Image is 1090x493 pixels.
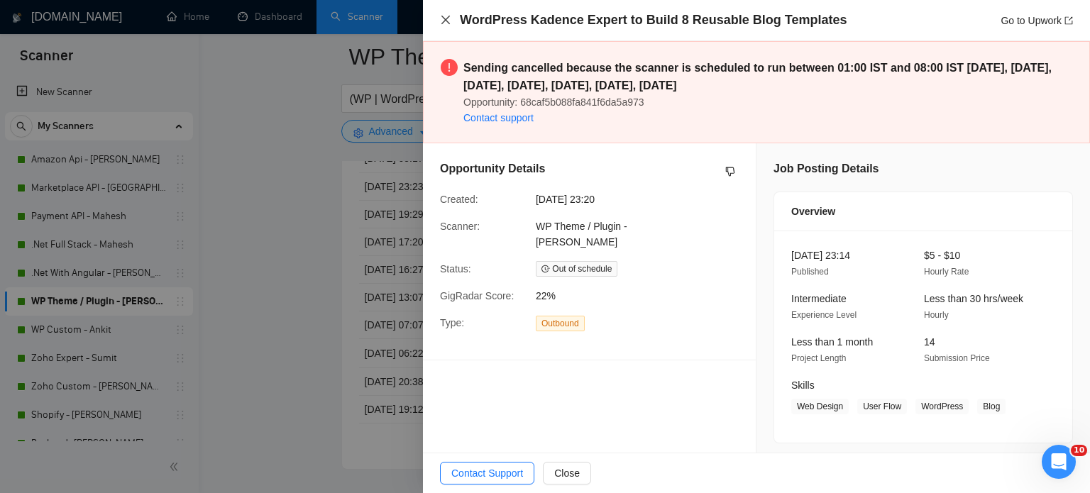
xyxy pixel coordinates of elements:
iframe: Intercom live chat [1042,445,1076,479]
span: exclamation-circle [441,59,458,76]
span: $5 - $10 [924,250,960,261]
span: Web Design [791,399,849,414]
span: User Flow [857,399,907,414]
span: Hourly [924,310,949,320]
span: Experience Level [791,310,857,320]
span: [DATE] 23:14 [791,250,850,261]
span: Overview [791,204,835,219]
h5: Opportunity Details [440,160,545,177]
span: Outbound [536,316,585,331]
span: dislike [725,166,735,177]
span: Less than 1 month [791,336,873,348]
span: Contact Support [451,465,523,481]
span: 22% [536,288,749,304]
button: Contact Support [440,462,534,484]
span: Project Length [791,353,846,363]
a: Go to Upworkexport [1001,15,1073,26]
span: export [1064,16,1073,25]
span: [DATE] 23:20 [536,192,749,207]
span: Type: [440,317,464,328]
a: Contact support [463,112,534,123]
span: Intermediate [791,293,847,304]
h5: Job Posting Details [774,160,879,177]
span: Published [791,267,829,277]
span: Submission Price [924,353,990,363]
span: Skills [791,380,815,391]
span: Out of schedule [536,261,617,277]
span: Scanner: [440,221,480,232]
span: 10 [1071,445,1087,456]
span: Less than 30 hrs/week [924,293,1023,304]
span: Blog [977,399,1006,414]
strong: Sending cancelled because the scanner is scheduled to run between 01:00 IST and 08:00 IST [DATE],... [463,62,1052,92]
span: 14 [924,336,935,348]
span: Hourly Rate [924,267,969,277]
span: Opportunity: 68caf5b088fa841f6da5a973 [463,96,644,108]
button: Close [543,462,591,484]
h4: WordPress Kadence Expert to Build 8 Reusable Blog Templates [460,11,847,29]
button: dislike [722,163,739,180]
span: Close [554,465,580,481]
span: field-time [541,265,550,273]
span: Created: [440,194,478,205]
span: WP Theme / Plugin - [PERSON_NAME] [536,221,627,248]
span: close [440,14,451,26]
span: GigRadar Score: [440,290,514,301]
span: Status: [440,263,471,275]
button: Close [440,14,451,26]
span: WordPress [915,399,969,414]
